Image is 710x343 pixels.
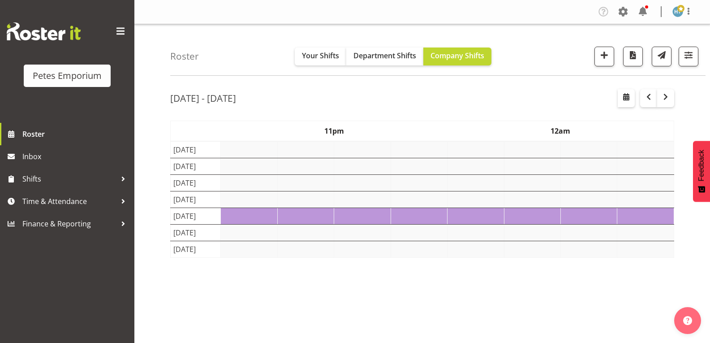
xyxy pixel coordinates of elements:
[693,141,710,202] button: Feedback - Show survey
[623,47,643,66] button: Download a PDF of the roster according to the set date range.
[171,241,221,257] td: [DATE]
[171,174,221,191] td: [DATE]
[679,47,698,66] button: Filter Shifts
[221,121,448,141] th: 11pm
[652,47,671,66] button: Send a list of all shifts for the selected filtered period to all rostered employees.
[22,172,116,186] span: Shifts
[171,224,221,241] td: [DATE]
[594,47,614,66] button: Add a new shift
[171,208,221,224] td: [DATE]
[171,191,221,208] td: [DATE]
[22,127,130,141] span: Roster
[697,150,706,181] span: Feedback
[171,141,221,158] td: [DATE]
[302,51,339,61] span: Your Shifts
[353,51,416,61] span: Department Shifts
[346,48,423,65] button: Department Shifts
[423,48,491,65] button: Company Shifts
[22,195,116,208] span: Time & Attendance
[672,6,683,17] img: helena-tomlin701.jpg
[448,121,674,141] th: 12am
[22,150,130,163] span: Inbox
[33,69,102,82] div: Petes Emporium
[295,48,346,65] button: Your Shifts
[171,158,221,174] td: [DATE]
[683,316,692,325] img: help-xxl-2.png
[170,92,236,104] h2: [DATE] - [DATE]
[430,51,484,61] span: Company Shifts
[618,89,635,107] button: Select a specific date within the roster.
[7,22,81,40] img: Rosterit website logo
[170,51,199,61] h4: Roster
[22,217,116,230] span: Finance & Reporting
